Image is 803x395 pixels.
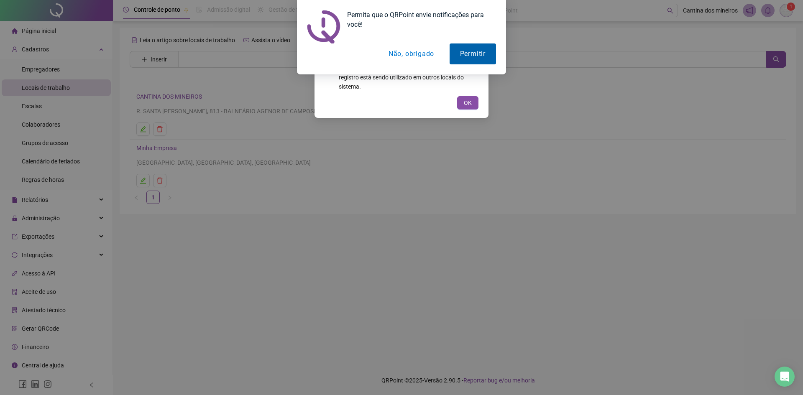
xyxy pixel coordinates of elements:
[464,98,472,107] span: OK
[775,367,795,387] div: Open Intercom Messenger
[378,43,445,64] button: Não, obrigado
[450,43,496,64] button: Permitir
[340,10,496,29] div: Permita que o QRPoint envie notificações para você!
[457,96,478,110] button: OK
[339,65,472,90] span: Ocorreu um erro ao tentar excluir este registro. Este registro está sendo utilizado em outros loc...
[307,10,340,43] img: notification icon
